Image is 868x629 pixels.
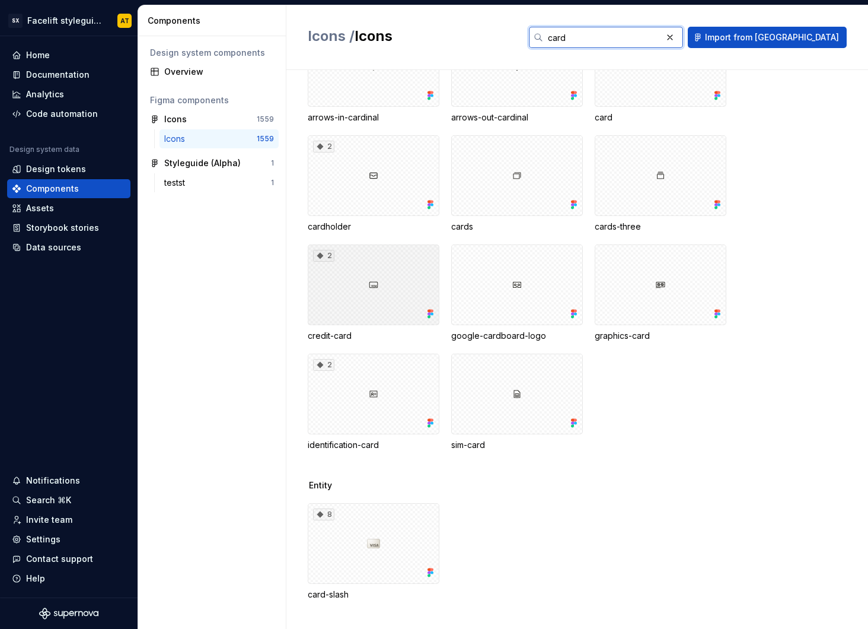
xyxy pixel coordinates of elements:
[9,145,79,154] div: Design system data
[308,503,439,601] div: 8card-slash
[26,49,50,61] div: Home
[595,112,726,123] div: card
[164,66,274,78] div: Overview
[164,133,190,145] div: Icons
[7,510,130,529] a: Invite team
[26,88,64,100] div: Analytics
[313,141,334,153] div: 2
[313,509,334,520] div: 8
[271,178,274,188] div: 1
[451,244,583,342] div: google-cardboard-logo
[595,221,726,233] div: cards-three
[26,222,99,234] div: Storybook stories
[451,26,583,123] div: arrows-out-cardinal
[26,163,86,175] div: Design tokens
[451,135,583,233] div: cards
[26,242,81,253] div: Data sources
[308,26,439,123] div: arrows-in-cardinal
[688,27,847,48] button: Import from [GEOGRAPHIC_DATA]
[257,115,274,124] div: 1559
[8,14,23,28] div: SX
[7,471,130,490] button: Notifications
[164,157,241,169] div: Styleguide (Alpha)
[148,15,281,27] div: Components
[26,533,60,545] div: Settings
[308,244,439,342] div: 2credit-card
[145,110,279,129] a: Icons1559
[7,160,130,179] a: Design tokens
[150,94,274,106] div: Figma components
[26,514,72,526] div: Invite team
[7,530,130,549] a: Settings
[451,221,583,233] div: cards
[7,85,130,104] a: Analytics
[595,135,726,233] div: cards-three
[308,439,439,451] div: identification-card
[7,46,130,65] a: Home
[7,569,130,588] button: Help
[7,179,130,198] a: Components
[705,31,839,43] span: Import from [GEOGRAPHIC_DATA]
[451,112,583,123] div: arrows-out-cardinal
[308,221,439,233] div: cardholder
[2,8,135,33] button: SXFacelift styleguideAT
[7,199,130,218] a: Assets
[164,177,190,189] div: testst
[26,573,45,584] div: Help
[145,154,279,173] a: Styleguide (Alpha)1
[543,27,662,48] input: Search in components...
[150,47,274,59] div: Design system components
[595,244,726,342] div: graphics-card
[26,475,80,487] div: Notifications
[595,26,726,123] div: 2card
[145,62,279,81] a: Overview
[308,330,439,342] div: credit-card
[26,202,54,214] div: Assets
[27,15,103,27] div: Facelift styleguide
[257,134,274,144] div: 1559
[26,553,93,565] div: Contact support
[26,183,79,195] div: Components
[7,549,130,568] button: Contact support
[451,439,583,451] div: sim-card
[7,65,130,84] a: Documentation
[26,108,98,120] div: Code automation
[308,27,515,46] h2: Icons
[7,238,130,257] a: Data sources
[26,69,90,81] div: Documentation
[313,359,334,371] div: 2
[164,113,187,125] div: Icons
[159,173,279,192] a: testst1
[308,112,439,123] div: arrows-in-cardinal
[7,104,130,123] a: Code automation
[7,491,130,510] button: Search ⌘K
[120,16,129,26] div: AT
[451,330,583,342] div: google-cardboard-logo
[39,608,98,620] svg: Supernova Logo
[309,479,332,491] span: Entity
[26,494,71,506] div: Search ⌘K
[271,158,274,168] div: 1
[7,218,130,237] a: Storybook stories
[308,27,355,45] span: Icons /
[308,135,439,233] div: 2cardholder
[595,330,726,342] div: graphics-card
[313,250,334,262] div: 2
[451,354,583,451] div: sim-card
[308,589,439,601] div: card-slash
[159,129,279,148] a: Icons1559
[308,354,439,451] div: 2identification-card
